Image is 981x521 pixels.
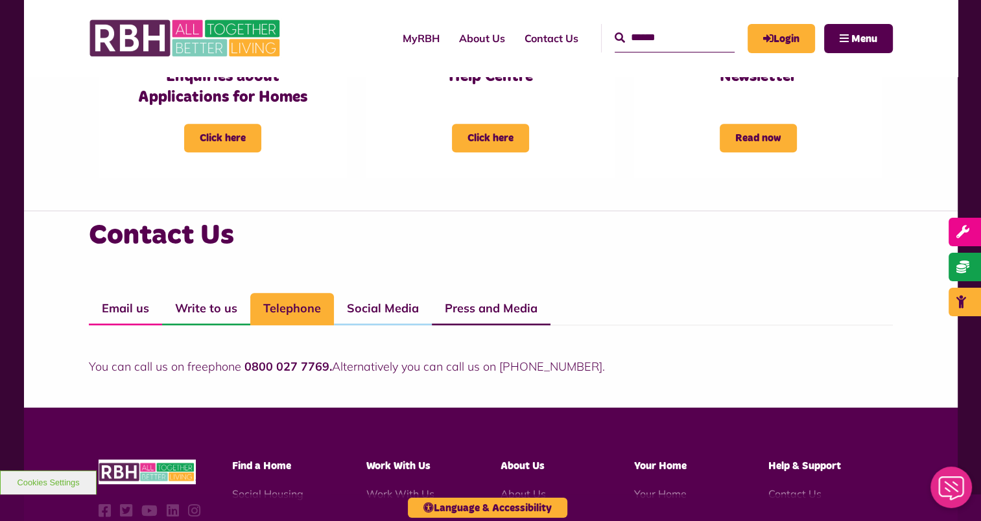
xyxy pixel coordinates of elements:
button: Language & Accessibility [408,498,567,518]
a: Work With Us [366,487,434,500]
span: Work With Us [366,461,431,471]
img: RBH [89,13,283,64]
img: RBH [99,459,196,485]
iframe: Netcall Web Assistant for live chat [923,463,981,521]
strong: 0800 027 7769. [244,359,332,374]
h3: Newsletter [660,67,857,87]
h3: Contact Us [89,217,893,254]
a: Contact Us [768,487,821,500]
a: About Us [449,21,515,56]
span: Read now [720,124,797,152]
a: Press and Media [432,293,550,325]
h3: Help Centre [392,67,589,87]
span: Click here [452,124,529,152]
span: Click here [184,124,261,152]
a: MyRBH [748,24,815,53]
a: Write to us [162,293,250,325]
a: Social Media [334,293,432,325]
a: Your Home [634,487,687,500]
span: Menu [851,34,877,44]
a: About Us [500,487,545,500]
h3: Enquiries about Applications for Homes [124,67,321,107]
a: Telephone [250,293,334,325]
a: MyRBH [393,21,449,56]
span: Help & Support [768,461,841,471]
input: Search [615,24,735,52]
a: Email us [89,293,162,325]
p: You can call us on freephone Alternatively you can call us on [PHONE_NUMBER]. [89,358,893,375]
span: About Us [500,461,544,471]
a: Contact Us [515,21,588,56]
span: Your Home [634,461,687,471]
a: Social Housing - open in a new tab [232,487,303,500]
button: Navigation [824,24,893,53]
span: Find a Home [232,461,291,471]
